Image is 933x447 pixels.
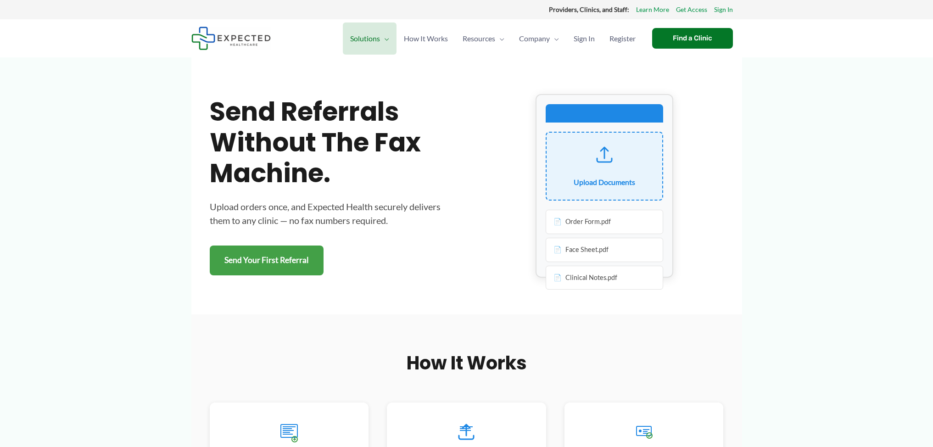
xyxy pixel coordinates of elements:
[574,175,635,189] div: Upload Documents
[714,4,733,16] a: Sign In
[549,6,629,13] strong: Providers, Clinics, and Staff:
[546,238,663,262] div: Face Sheet.pdf
[609,22,636,55] span: Register
[350,22,380,55] span: Solutions
[602,22,643,55] a: Register
[210,200,448,227] p: Upload orders once, and Expected Health securely delivers them to any clinic — no fax numbers req...
[404,22,448,55] span: How It Works
[343,22,643,55] nav: Primary Site Navigation
[566,22,602,55] a: Sign In
[546,210,663,234] div: Order Form.pdf
[550,22,559,55] span: Menu Toggle
[210,96,448,189] h1: Send referrals without the fax machine.
[397,22,455,55] a: How It Works
[495,22,504,55] span: Menu Toggle
[546,266,663,290] div: Clinical Notes.pdf
[636,4,669,16] a: Learn More
[455,22,512,55] a: ResourcesMenu Toggle
[343,22,397,55] a: SolutionsMenu Toggle
[512,22,566,55] a: CompanyMenu Toggle
[676,4,707,16] a: Get Access
[519,22,550,55] span: Company
[191,27,271,50] img: Expected Healthcare Logo - side, dark font, small
[652,28,733,49] a: Find a Clinic
[210,246,324,275] a: Send Your First Referral
[380,22,389,55] span: Menu Toggle
[574,22,595,55] span: Sign In
[210,351,724,375] h2: How It Works
[463,22,495,55] span: Resources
